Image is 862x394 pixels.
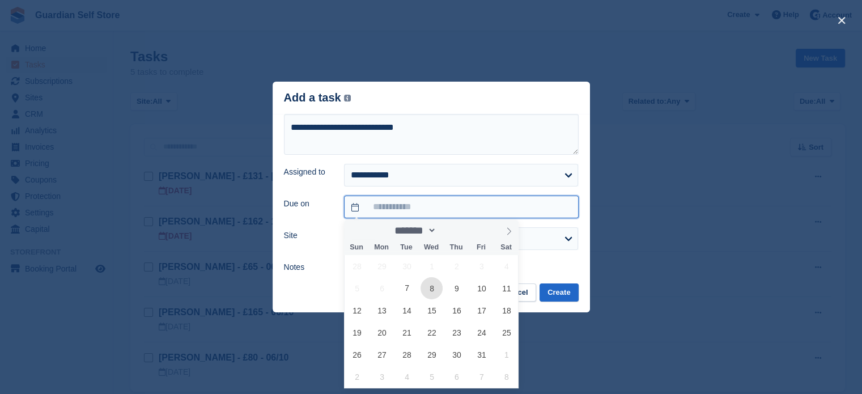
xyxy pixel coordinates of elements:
[284,91,351,104] div: Add a task
[396,321,418,344] span: October 21, 2025
[470,344,492,366] span: October 31, 2025
[421,321,443,344] span: October 22, 2025
[346,299,368,321] span: October 12, 2025
[444,244,469,251] span: Thu
[833,11,851,29] button: close
[371,299,393,321] span: October 13, 2025
[540,283,578,302] button: Create
[396,255,418,277] span: September 30, 2025
[495,366,517,388] span: November 8, 2025
[346,255,368,277] span: September 28, 2025
[494,244,519,251] span: Sat
[445,366,468,388] span: November 6, 2025
[470,255,492,277] span: October 3, 2025
[284,198,331,210] label: Due on
[445,299,468,321] span: October 16, 2025
[470,299,492,321] span: October 17, 2025
[495,255,517,277] span: October 4, 2025
[346,344,368,366] span: October 26, 2025
[284,166,331,178] label: Assigned to
[394,244,419,251] span: Tue
[421,277,443,299] span: October 8, 2025
[284,261,331,273] label: Notes
[346,321,368,344] span: October 19, 2025
[436,224,472,236] input: Year
[495,344,517,366] span: November 1, 2025
[371,277,393,299] span: October 6, 2025
[284,230,331,242] label: Site
[371,255,393,277] span: September 29, 2025
[419,244,444,251] span: Wed
[445,277,468,299] span: October 9, 2025
[421,366,443,388] span: November 5, 2025
[495,277,517,299] span: October 11, 2025
[346,277,368,299] span: October 5, 2025
[371,366,393,388] span: November 3, 2025
[470,277,492,299] span: October 10, 2025
[371,321,393,344] span: October 20, 2025
[371,344,393,366] span: October 27, 2025
[421,344,443,366] span: October 29, 2025
[445,321,468,344] span: October 23, 2025
[390,224,436,236] select: Month
[396,366,418,388] span: November 4, 2025
[369,244,394,251] span: Mon
[470,321,492,344] span: October 24, 2025
[495,321,517,344] span: October 25, 2025
[495,299,517,321] span: October 18, 2025
[396,344,418,366] span: October 28, 2025
[469,244,494,251] span: Fri
[396,277,418,299] span: October 7, 2025
[396,299,418,321] span: October 14, 2025
[470,366,492,388] span: November 7, 2025
[445,344,468,366] span: October 30, 2025
[344,95,351,101] img: icon-info-grey-7440780725fd019a000dd9b08b2336e03edf1995a4989e88bcd33f0948082b44.svg
[346,366,368,388] span: November 2, 2025
[445,255,468,277] span: October 2, 2025
[421,299,443,321] span: October 15, 2025
[421,255,443,277] span: October 1, 2025
[344,244,369,251] span: Sun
